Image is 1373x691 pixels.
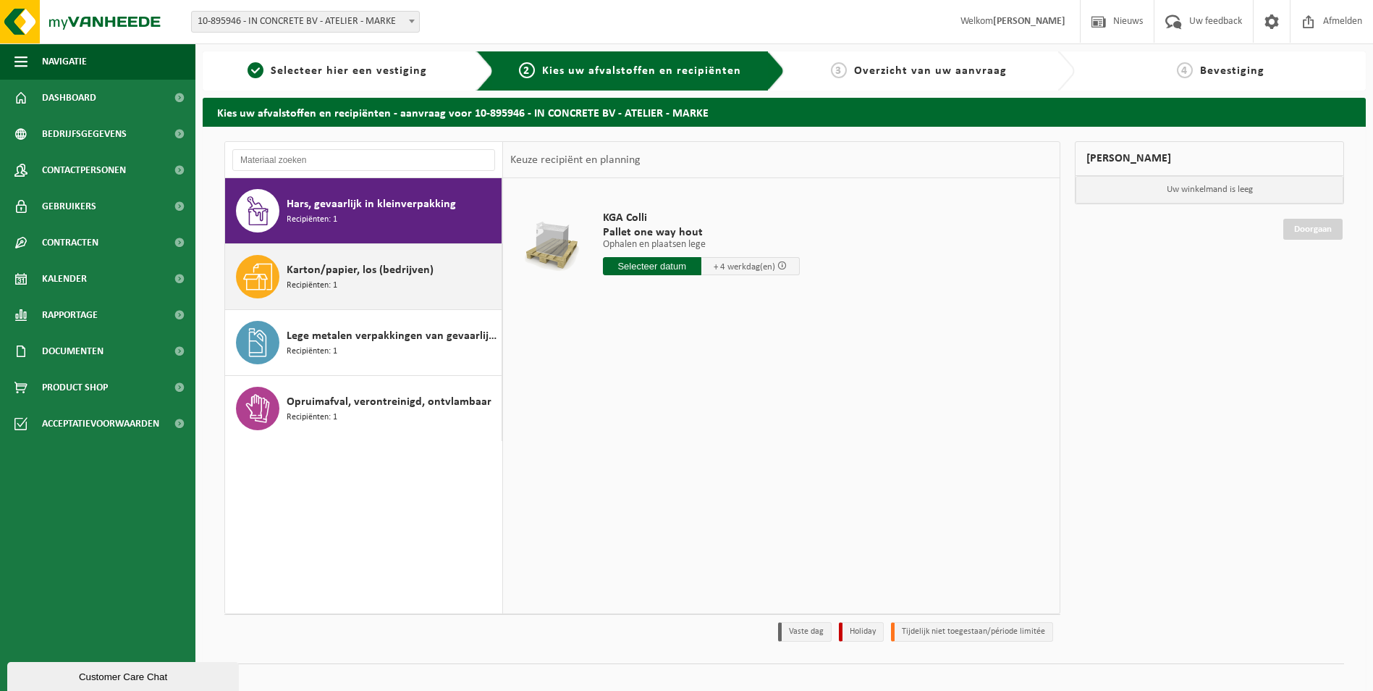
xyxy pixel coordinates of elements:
div: [PERSON_NAME] [1075,141,1344,176]
span: Contracten [42,225,98,261]
h2: Kies uw afvalstoffen en recipiënten - aanvraag voor 10-895946 - IN CONCRETE BV - ATELIER - MARKE [203,98,1366,126]
span: Product Shop [42,369,108,406]
span: 1 [248,62,263,78]
span: 10-895946 - IN CONCRETE BV - ATELIER - MARKE [192,12,419,32]
span: Overzicht van uw aanvraag [854,65,1007,77]
span: 3 [831,62,847,78]
span: Opruimafval, verontreinigd, ontvlambaar [287,393,491,411]
span: Selecteer hier een vestiging [271,65,427,77]
button: Karton/papier, los (bedrijven) Recipiënten: 1 [225,244,502,310]
span: Recipiënten: 1 [287,279,337,293]
span: Kies uw afvalstoffen en recipiënten [542,65,741,77]
span: Navigatie [42,43,87,80]
span: + 4 werkdag(en) [714,262,775,272]
span: 10-895946 - IN CONCRETE BV - ATELIER - MARKE [191,11,420,33]
span: Documenten [42,333,103,369]
a: Doorgaan [1283,219,1343,240]
span: Bevestiging [1200,65,1264,77]
p: Ophalen en plaatsen lege [603,240,800,250]
button: Hars, gevaarlijk in kleinverpakking Recipiënten: 1 [225,178,502,244]
div: Keuze recipiënt en planning [503,142,648,178]
span: Recipiënten: 1 [287,345,337,359]
span: Rapportage [42,297,98,333]
span: Karton/papier, los (bedrijven) [287,261,434,279]
span: Recipiënten: 1 [287,213,337,227]
span: Kalender [42,261,87,297]
button: Opruimafval, verontreinigd, ontvlambaar Recipiënten: 1 [225,376,502,441]
p: Uw winkelmand is leeg [1076,176,1343,204]
button: Lege metalen verpakkingen van gevaarlijke stoffen Recipiënten: 1 [225,310,502,376]
span: Recipiënten: 1 [287,411,337,424]
span: Gebruikers [42,188,96,225]
iframe: chat widget [7,659,242,691]
input: Selecteer datum [603,257,701,275]
li: Holiday [839,622,884,642]
strong: [PERSON_NAME] [993,16,1065,27]
span: Pallet one way hout [603,225,800,240]
li: Vaste dag [778,622,832,642]
li: Tijdelijk niet toegestaan/période limitée [891,622,1053,642]
span: Acceptatievoorwaarden [42,406,159,442]
a: 1Selecteer hier een vestiging [210,62,465,80]
span: Dashboard [42,80,96,116]
span: Hars, gevaarlijk in kleinverpakking [287,196,456,213]
span: 4 [1177,62,1193,78]
span: Contactpersonen [42,152,126,188]
span: KGA Colli [603,211,800,225]
input: Materiaal zoeken [232,149,495,171]
span: 2 [519,62,535,78]
span: Lege metalen verpakkingen van gevaarlijke stoffen [287,327,498,345]
span: Bedrijfsgegevens [42,116,127,152]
